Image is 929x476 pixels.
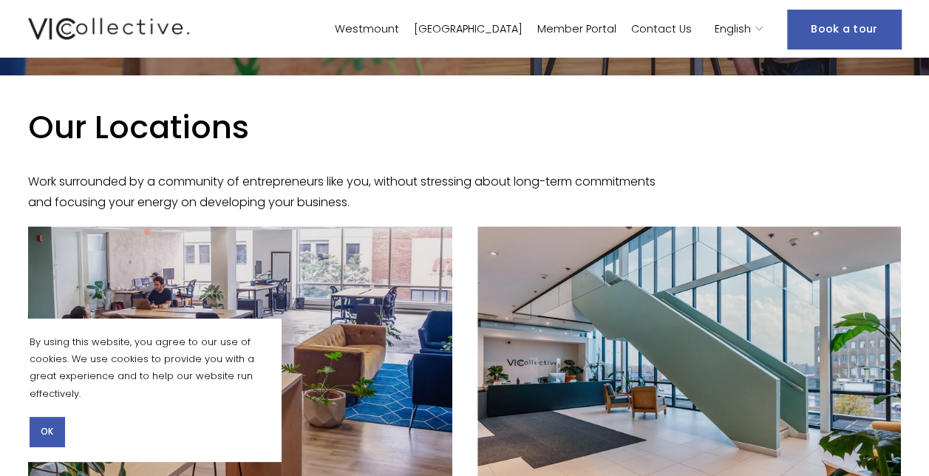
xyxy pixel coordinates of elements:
[41,425,53,438] span: OK
[28,15,189,43] img: Vic Collective
[28,106,677,148] h2: Our Locations
[787,10,901,49] a: Book a tour
[28,171,677,214] p: Work surrounded by a community of entrepreneurs like you, without stressing about long-term commi...
[414,18,523,40] a: [GEOGRAPHIC_DATA]
[714,18,765,40] div: language picker
[537,18,616,40] a: Member Portal
[631,18,692,40] a: Contact Us
[30,417,64,446] button: OK
[15,319,281,462] section: Cookie banner
[30,333,266,403] p: By using this website, you agree to our use of cookies. We use cookies to provide you with a grea...
[335,18,399,40] a: Westmount
[714,19,750,38] span: English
